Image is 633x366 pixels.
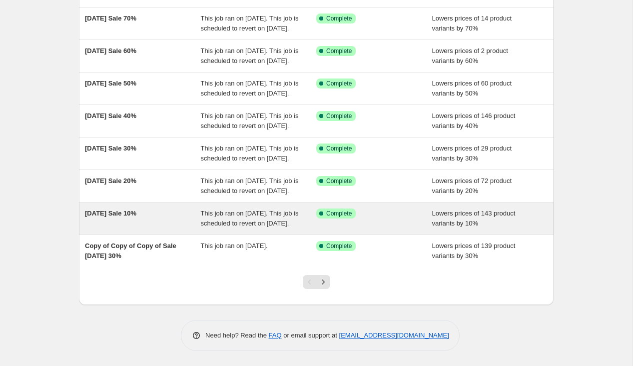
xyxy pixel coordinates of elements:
span: [DATE] Sale 40% [85,112,136,119]
span: Lowers prices of 72 product variants by 20% [432,177,512,194]
span: This job ran on [DATE]. This job is scheduled to revert on [DATE]. [201,177,299,194]
span: Lowers prices of 29 product variants by 30% [432,144,512,162]
span: [DATE] Sale 10% [85,209,136,217]
span: This job ran on [DATE]. This job is scheduled to revert on [DATE]. [201,14,299,32]
span: Complete [326,47,352,55]
span: Copy of Copy of Copy of Sale [DATE] 30% [85,242,176,259]
span: Complete [326,79,352,87]
span: Complete [326,14,352,22]
span: Lowers prices of 60 product variants by 50% [432,79,512,97]
span: This job ran on [DATE]. This job is scheduled to revert on [DATE]. [201,79,299,97]
nav: Pagination [303,275,330,289]
span: [DATE] Sale 60% [85,47,136,54]
span: [DATE] Sale 70% [85,14,136,22]
span: Complete [326,144,352,152]
button: Next [316,275,330,289]
a: FAQ [269,331,282,339]
span: Lowers prices of 146 product variants by 40% [432,112,516,129]
span: Complete [326,177,352,185]
span: or email support at [282,331,339,339]
span: Lowers prices of 14 product variants by 70% [432,14,512,32]
span: [DATE] Sale 30% [85,144,136,152]
span: [DATE] Sale 50% [85,79,136,87]
span: Lowers prices of 139 product variants by 30% [432,242,516,259]
span: [DATE] Sale 20% [85,177,136,184]
span: Complete [326,209,352,217]
span: Lowers prices of 2 product variants by 60% [432,47,508,64]
span: This job ran on [DATE]. This job is scheduled to revert on [DATE]. [201,209,299,227]
span: Lowers prices of 143 product variants by 10% [432,209,516,227]
span: This job ran on [DATE]. This job is scheduled to revert on [DATE]. [201,112,299,129]
span: Need help? Read the [205,331,269,339]
span: Complete [326,242,352,250]
span: Complete [326,112,352,120]
span: This job ran on [DATE]. This job is scheduled to revert on [DATE]. [201,144,299,162]
a: [EMAIL_ADDRESS][DOMAIN_NAME] [339,331,449,339]
span: This job ran on [DATE]. [201,242,268,249]
span: This job ran on [DATE]. This job is scheduled to revert on [DATE]. [201,47,299,64]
